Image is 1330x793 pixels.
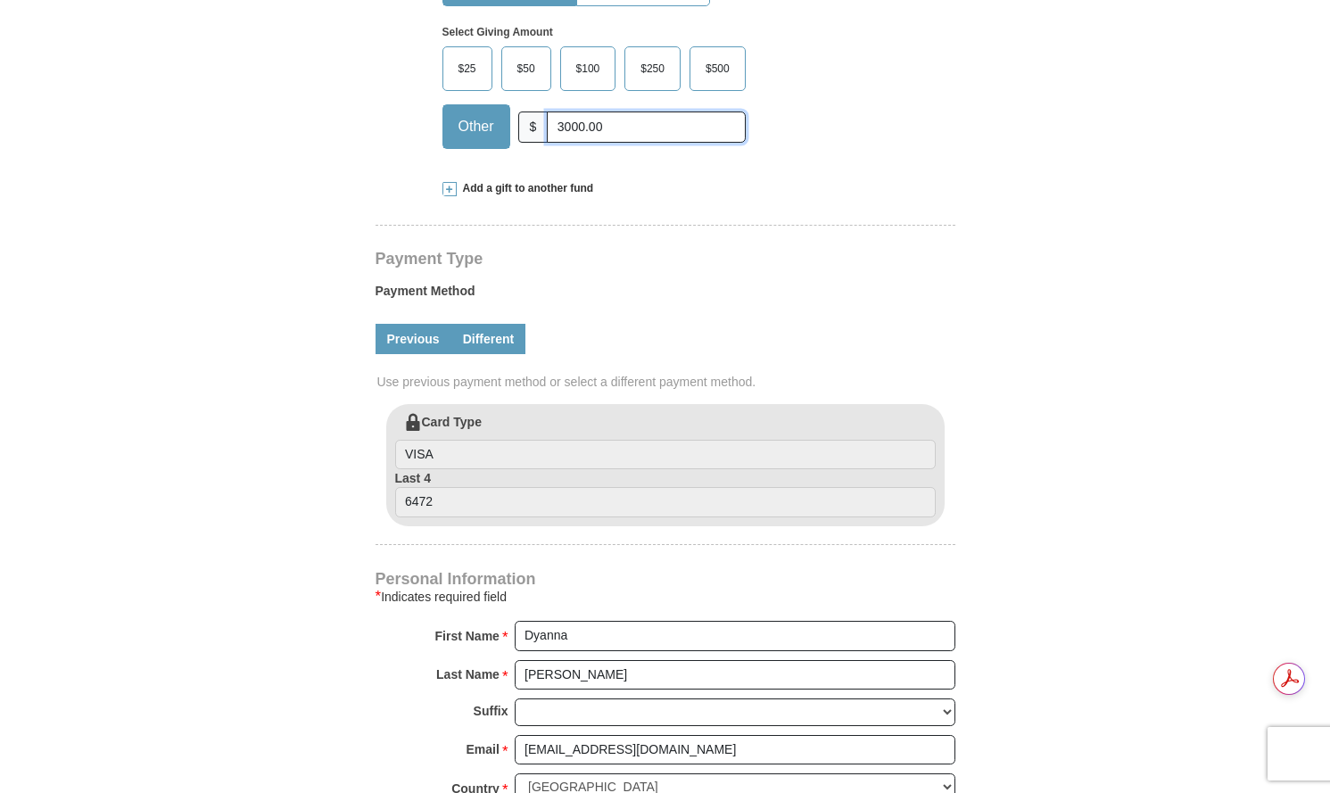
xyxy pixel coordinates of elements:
[518,112,549,143] span: $
[697,55,739,82] span: $500
[467,737,500,762] strong: Email
[457,181,594,196] span: Add a gift to another fund
[451,324,526,354] a: Different
[376,252,955,266] h4: Payment Type
[376,586,955,607] div: Indicates required field
[395,440,936,470] input: Card Type
[376,572,955,586] h4: Personal Information
[376,282,955,309] label: Payment Method
[377,373,957,391] span: Use previous payment method or select a different payment method.
[442,26,553,38] strong: Select Giving Amount
[450,55,485,82] span: $25
[376,324,451,354] a: Previous
[508,55,544,82] span: $50
[474,698,508,723] strong: Suffix
[395,469,936,517] label: Last 4
[547,112,745,143] input: Other Amount
[436,662,500,687] strong: Last Name
[395,413,936,470] label: Card Type
[395,487,936,517] input: Last 4
[567,55,609,82] span: $100
[435,624,500,648] strong: First Name
[632,55,673,82] span: $250
[450,113,503,140] span: Other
